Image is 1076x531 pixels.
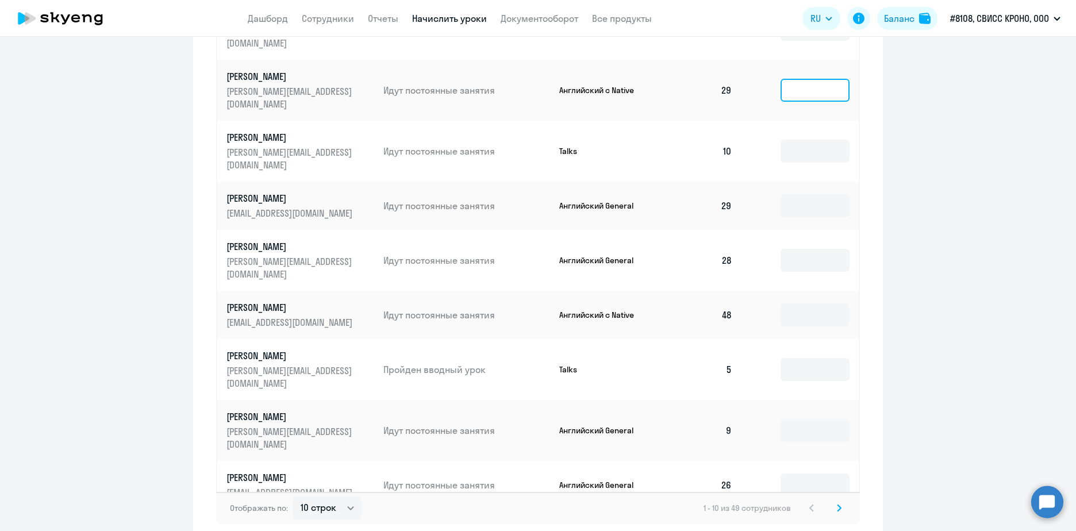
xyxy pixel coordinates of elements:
[226,207,355,220] p: [EMAIL_ADDRESS][DOMAIN_NAME]
[559,85,645,95] p: Английский с Native
[877,7,937,30] button: Балансbalance
[559,425,645,436] p: Английский General
[559,146,645,156] p: Talks
[226,85,355,110] p: [PERSON_NAME][EMAIL_ADDRESS][DOMAIN_NAME]
[661,291,741,339] td: 48
[661,230,741,291] td: 28
[226,301,355,314] p: [PERSON_NAME]
[226,301,374,329] a: [PERSON_NAME][EMAIL_ADDRESS][DOMAIN_NAME]
[226,349,355,362] p: [PERSON_NAME]
[383,84,550,97] p: Идут постоянные занятия
[661,182,741,230] td: 29
[661,461,741,509] td: 26
[302,13,354,24] a: Сотрудники
[383,424,550,437] p: Идут постоянные занятия
[226,192,374,220] a: [PERSON_NAME][EMAIL_ADDRESS][DOMAIN_NAME]
[226,410,355,423] p: [PERSON_NAME]
[226,471,374,499] a: [PERSON_NAME][EMAIL_ADDRESS][DOMAIN_NAME]
[226,146,355,171] p: [PERSON_NAME][EMAIL_ADDRESS][DOMAIN_NAME]
[226,240,374,280] a: [PERSON_NAME][PERSON_NAME][EMAIL_ADDRESS][DOMAIN_NAME]
[226,131,355,144] p: [PERSON_NAME]
[559,255,645,265] p: Английский General
[226,131,374,171] a: [PERSON_NAME][PERSON_NAME][EMAIL_ADDRESS][DOMAIN_NAME]
[919,13,931,24] img: balance
[412,13,487,24] a: Начислить уроки
[226,255,355,280] p: [PERSON_NAME][EMAIL_ADDRESS][DOMAIN_NAME]
[810,11,821,25] span: RU
[559,364,645,375] p: Talks
[226,486,355,499] p: [EMAIL_ADDRESS][DOMAIN_NAME]
[704,503,791,513] span: 1 - 10 из 49 сотрудников
[802,7,840,30] button: RU
[884,11,914,25] div: Баланс
[559,310,645,320] p: Английский с Native
[501,13,578,24] a: Документооборот
[226,24,355,49] p: [MEDICAL_DATA][EMAIL_ADDRESS][DOMAIN_NAME]
[230,503,288,513] span: Отображать по:
[383,199,550,212] p: Идут постоянные занятия
[661,121,741,182] td: 10
[383,254,550,267] p: Идут постоянные занятия
[383,479,550,491] p: Идут постоянные занятия
[661,60,741,121] td: 29
[226,70,374,110] a: [PERSON_NAME][PERSON_NAME][EMAIL_ADDRESS][DOMAIN_NAME]
[950,11,1049,25] p: #8108, СВИСС КРОНО, ООО
[592,13,652,24] a: Все продукты
[226,192,355,205] p: [PERSON_NAME]
[226,364,355,390] p: [PERSON_NAME][EMAIL_ADDRESS][DOMAIN_NAME]
[661,339,741,400] td: 5
[226,70,355,83] p: [PERSON_NAME]
[368,13,398,24] a: Отчеты
[226,410,374,451] a: [PERSON_NAME][PERSON_NAME][EMAIL_ADDRESS][DOMAIN_NAME]
[383,363,550,376] p: Пройден вводный урок
[226,425,355,451] p: [PERSON_NAME][EMAIL_ADDRESS][DOMAIN_NAME]
[559,201,645,211] p: Английский General
[383,309,550,321] p: Идут постоянные занятия
[226,316,355,329] p: [EMAIL_ADDRESS][DOMAIN_NAME]
[248,13,288,24] a: Дашборд
[661,400,741,461] td: 9
[226,471,355,484] p: [PERSON_NAME]
[559,480,645,490] p: Английский General
[944,5,1066,32] button: #8108, СВИСС КРОНО, ООО
[226,349,374,390] a: [PERSON_NAME][PERSON_NAME][EMAIL_ADDRESS][DOMAIN_NAME]
[383,145,550,157] p: Идут постоянные занятия
[226,240,355,253] p: [PERSON_NAME]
